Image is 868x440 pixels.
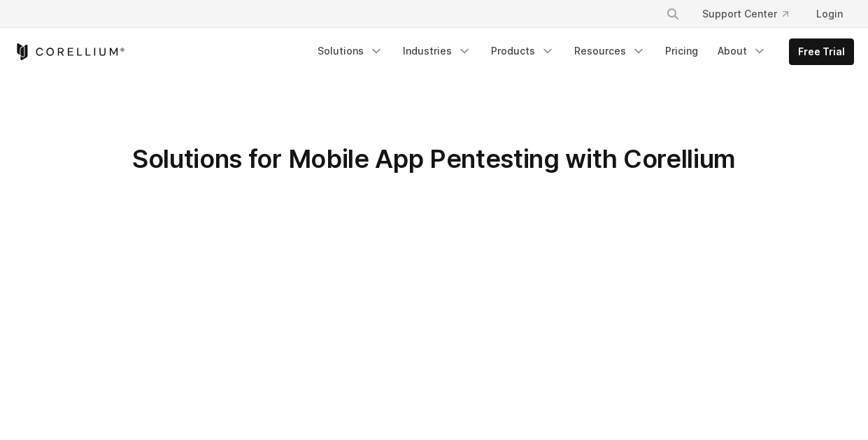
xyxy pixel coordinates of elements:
[790,39,853,64] a: Free Trial
[709,38,775,64] a: About
[309,38,392,64] a: Solutions
[309,38,854,65] div: Navigation Menu
[657,38,706,64] a: Pricing
[566,38,654,64] a: Resources
[660,1,685,27] button: Search
[649,1,854,27] div: Navigation Menu
[394,38,480,64] a: Industries
[805,1,854,27] a: Login
[483,38,563,64] a: Products
[14,43,125,60] a: Corellium Home
[691,1,799,27] a: Support Center
[132,143,736,174] span: Solutions for Mobile App Pentesting with Corellium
